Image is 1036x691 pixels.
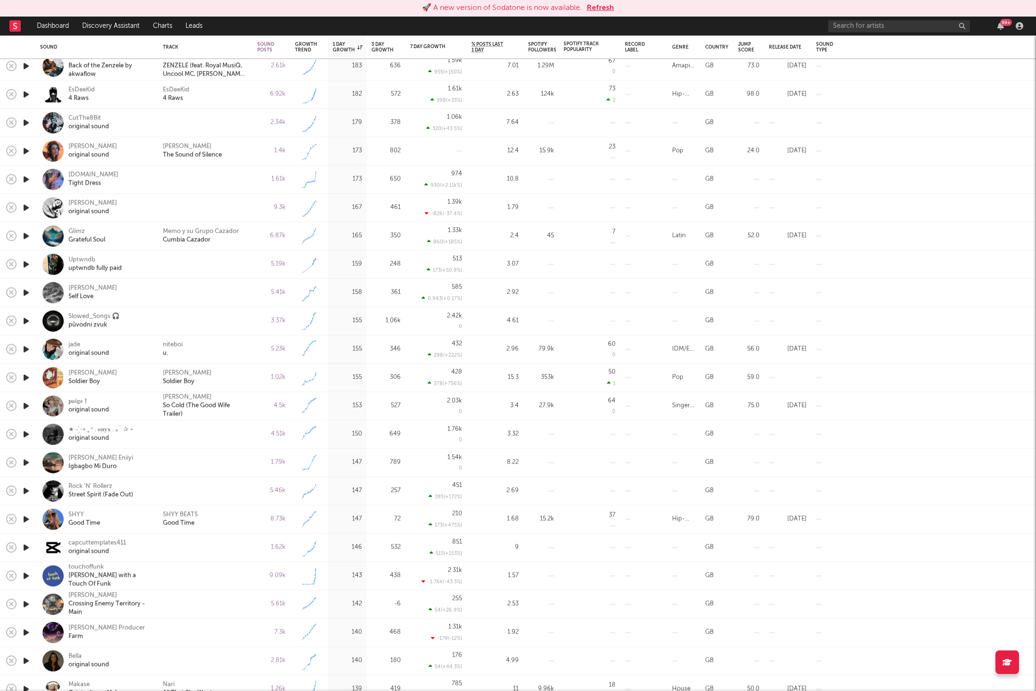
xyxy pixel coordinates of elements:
div: 2.4 [472,230,519,242]
a: 4 Raws [163,94,183,103]
div: ZENZELE (feat. Royal MusiQ, Uncool MC, [PERSON_NAME], & CowBoii) [163,62,248,79]
input: Search for artists [828,20,970,32]
div: 1.54k [447,454,462,460]
div: 248 [371,259,401,270]
a: Rock 'N' RollerzStreet Spirit (Fade Out) [68,482,133,499]
div: 7 [612,229,615,235]
div: 4 Raws [68,94,95,103]
a: u. [163,349,168,358]
div: 572 [371,89,401,100]
div: 0 [612,353,615,358]
div: 50 [608,369,615,375]
div: GB [705,174,714,185]
div: niteboi [163,341,183,349]
div: 167 [333,202,362,213]
div: 5.41k [257,287,286,298]
div: 1.62k [257,542,286,553]
div: Sound Posts [257,42,274,53]
div: [DATE] [769,344,807,355]
div: 851 [452,539,462,545]
a: Cumbia Cazador [163,236,211,244]
div: [DATE] [769,400,807,412]
div: Bella [68,652,109,661]
div: 72 [371,514,401,525]
div: 27.9k [528,400,554,412]
div: 37 [609,512,615,518]
a: [PERSON_NAME] [163,393,211,402]
div: 183 [333,60,362,72]
div: original sound [68,123,109,131]
div: 15.3 [472,372,519,383]
div: 1.61k [448,86,462,92]
div: 378 [371,117,401,128]
div: 513 [453,256,462,262]
div: 12.4 [472,145,519,157]
div: 173 ( +50.9 % ) [427,267,462,273]
div: Igbagbo Mi Duro [68,463,133,471]
div: 1.79k [257,457,286,468]
div: Uptwndb [68,256,122,264]
a: EsDeeKid [163,86,189,94]
div: 353k [528,372,554,383]
div: 974 [451,171,462,177]
div: SHYY BEATS [163,511,198,519]
div: 7.01 [472,60,519,72]
div: 60 [608,341,615,347]
a: ★ - ̗̀⇢.˳⁺ . 𝐨𝐧𝐲𝐱 . ⁎˚ ✰ ⋆original sound [68,426,134,443]
div: 636 [371,60,401,72]
div: 1.39k [447,199,462,205]
div: 98.0 [738,89,759,100]
div: 585 [452,284,462,290]
div: 3.4 [472,400,519,412]
div: Sound Type [816,42,833,53]
div: 3.07 [472,259,519,270]
a: Good Time [163,519,194,528]
div: GB [705,259,714,270]
div: 1.57 [472,570,519,581]
div: touchoffunk [68,563,151,572]
div: GB [705,202,714,213]
div: Genre [672,44,689,50]
div: 153 [333,400,362,412]
div: 320 ( +43.5 % ) [426,126,462,132]
div: 428 [451,369,462,375]
a: Nari [163,681,175,689]
div: 2.63 [472,89,519,100]
a: [PERSON_NAME]Soldier Boy [68,369,117,386]
div: GB [705,514,714,525]
div: 4.51k [257,429,286,440]
div: 532 [371,542,401,553]
div: GB [705,145,714,157]
div: 67 [608,58,615,64]
a: Memo y su Grupo Cazador [163,228,239,236]
button: Refresh [587,2,614,14]
div: So Cold (The Good Wife Trailer) [163,402,248,419]
a: [PERSON_NAME]original sound [68,143,117,160]
div: original sound [68,349,109,358]
div: Amapiano [672,60,696,72]
div: 99 + [1000,19,1012,26]
div: Jump Score [738,42,754,53]
div: Slowed_Songs 🎧 [68,312,119,321]
div: 1.59k [447,58,462,64]
div: GB [705,400,714,412]
a: Discovery Assistant [76,17,146,35]
div: 59.0 [738,372,759,383]
div: GB [705,117,714,128]
div: 0 [612,409,615,414]
div: EsDeeKid [68,86,95,94]
span: % Posts Last 1 Day [472,42,505,53]
div: Farm [68,632,145,641]
div: [PERSON_NAME] [163,369,211,378]
div: 173 [333,145,362,157]
div: GB [705,89,714,100]
div: Street Spirit (Fade Out) [68,491,133,499]
a: [PERSON_NAME]Self Love [68,284,117,301]
div: 2.96 [472,344,519,355]
div: Hip-Hop/Rap [672,514,696,525]
div: Good Time [68,519,100,528]
div: 432 [452,341,462,347]
div: 255 [452,596,462,602]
